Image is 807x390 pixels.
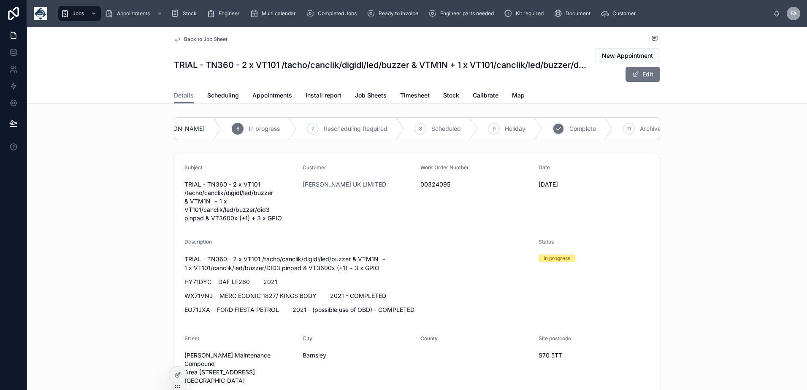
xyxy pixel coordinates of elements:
span: Subject [184,164,203,171]
span: Scheduled [431,125,461,133]
p: WX71VNJ MERC ECONIC 1827/ KINGS BODY 2021 - COMPLETED [184,291,532,300]
span: Ready to invoice [379,10,418,17]
a: Engineer parts needed [426,6,500,21]
a: Map [512,88,525,105]
span: Complete [569,125,596,133]
span: Engineer [219,10,240,17]
span: Back to Job Sheet [184,36,227,43]
span: Holiday [505,125,525,133]
span: Engineer parts needed [440,10,494,17]
span: [DATE] [539,180,650,189]
span: Work Order Number [420,164,469,171]
span: Map [512,91,525,100]
div: scrollable content [54,4,773,23]
span: 11 [627,125,631,132]
a: Calibrate [473,88,498,105]
span: Details [174,91,194,100]
a: Jobs [58,6,101,21]
span: Date [539,164,550,171]
a: Stock [443,88,459,105]
span: In progress [249,125,280,133]
span: Rescheduling Required [324,125,387,133]
span: Jobs [73,10,84,17]
span: Scheduling [207,91,239,100]
span: 6 [236,125,239,132]
span: [PERSON_NAME] Maintenance Compound Area [STREET_ADDRESS] [GEOGRAPHIC_DATA] [184,351,296,385]
span: New Appointment [602,51,653,60]
span: 00324095 [420,180,532,189]
span: Customer [303,164,326,171]
a: Appointments [252,88,292,105]
div: In progress [544,255,570,262]
a: Ready to invoice [364,6,424,21]
span: Street [184,335,199,341]
span: Appointments [117,10,150,17]
span: S70 5TT [539,351,650,360]
span: 7 [311,125,314,132]
img: App logo [34,7,47,20]
span: 8 [419,125,422,132]
a: Install report [306,88,341,105]
a: Details [174,88,194,104]
p: EO71JXA FORD FIESTA PETROL 2021 - (possible use of OBD) - COMPLETED [184,305,532,314]
p: TRIAL - TN360 - 2 x VT101 /tacho/canclik/digidl/led/buzzer & VTM1N + 1 x VT101/canclik/led/buzzer... [184,255,532,272]
span: FA [791,10,797,17]
span: 9 [493,125,496,132]
span: Appointments [252,91,292,100]
span: Document [566,10,590,17]
span: Install report [306,91,341,100]
a: Timesheet [400,88,430,105]
a: Scheduling [207,88,239,105]
span: [PERSON_NAME] [156,125,205,133]
a: Appointments [103,6,167,21]
span: City [303,335,312,341]
span: Timesheet [400,91,430,100]
button: Edit [626,67,660,82]
span: TRIAL - TN360 - 2 x VT101 /tacho/canclik/digidl/led/buzzer & VTM1N + 1 x VT101/canclik/led/buzzer... [184,180,296,222]
span: Job Sheets [355,91,387,100]
span: Site postcode [539,335,571,341]
span: Archived [640,125,665,133]
a: Engineer [204,6,246,21]
a: Customer [598,6,642,21]
span: Calibrate [473,91,498,100]
span: Description [184,238,212,245]
h1: TRIAL - TN360 - 2 x VT101 /tacho/canclik/digidl/led/buzzer & VTM1N + 1 x VT101/canclik/led/buzzer... [174,59,587,71]
span: Customer [612,10,636,17]
span: Kit required [516,10,544,17]
a: Stock [168,6,203,21]
a: Multi calendar [247,6,302,21]
p: HY71DYC DAF LF260 2021 [184,277,532,286]
a: Back to Job Sheet [174,36,227,43]
a: Document [551,6,596,21]
span: County [420,335,438,341]
span: Multi calendar [262,10,296,17]
span: Stock [183,10,197,17]
span: Completed Jobs [318,10,357,17]
a: [PERSON_NAME] UK LIMITED [303,180,386,189]
button: New Appointment [595,48,660,63]
a: Completed Jobs [303,6,363,21]
a: Kit required [501,6,550,21]
span: Barnsley [303,351,414,360]
span: Status [539,238,554,245]
a: Job Sheets [355,88,387,105]
span: Stock [443,91,459,100]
